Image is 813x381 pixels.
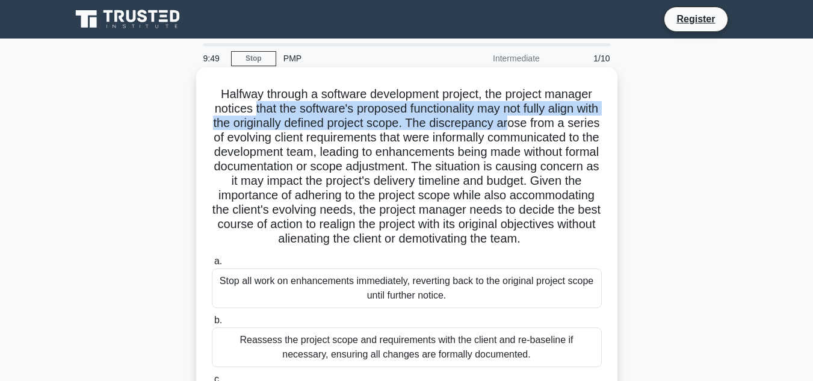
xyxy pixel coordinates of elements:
h5: Halfway through a software development project, the project manager notices that the software's p... [211,87,603,247]
div: 1/10 [547,46,617,70]
div: Reassess the project scope and requirements with the client and re-baseline if necessary, ensurin... [212,327,602,367]
div: Stop all work on enhancements immediately, reverting back to the original project scope until fur... [212,268,602,308]
span: b. [214,315,222,325]
a: Register [669,11,722,26]
a: Stop [231,51,276,66]
div: PMP [276,46,442,70]
div: 9:49 [196,46,231,70]
span: a. [214,256,222,266]
div: Intermediate [442,46,547,70]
